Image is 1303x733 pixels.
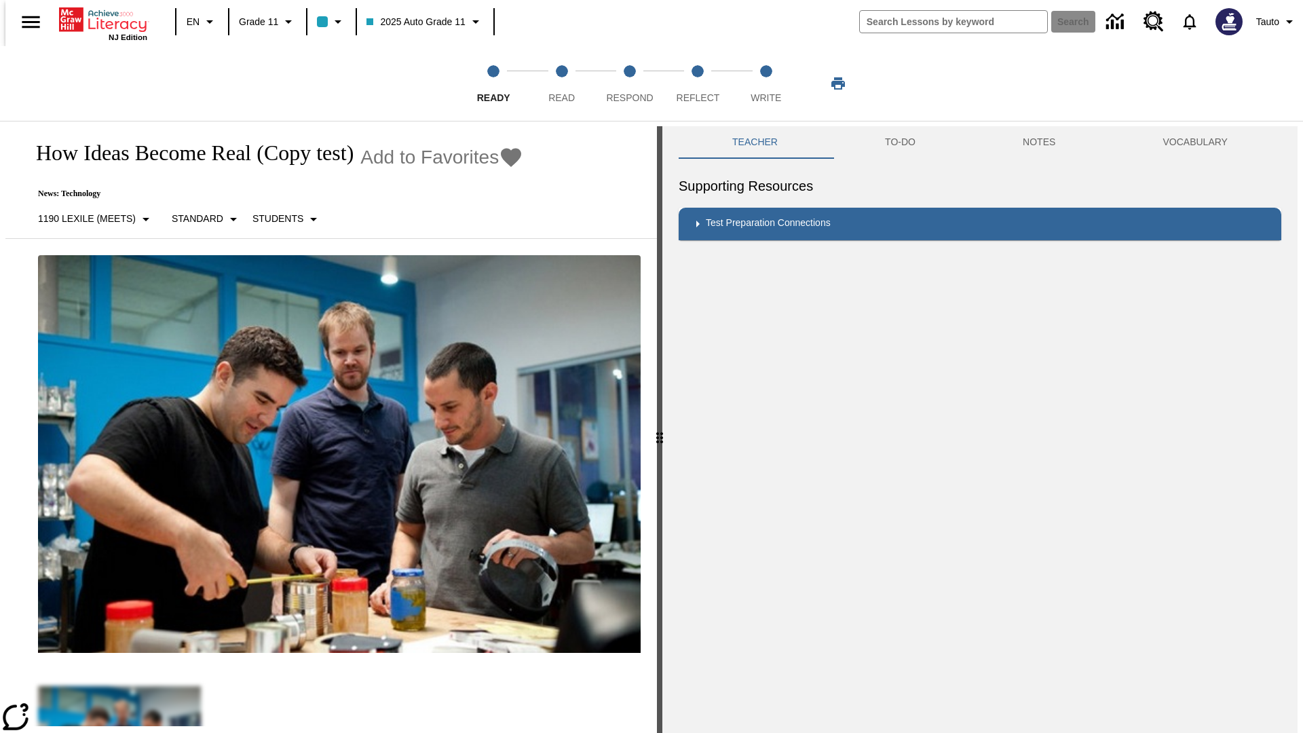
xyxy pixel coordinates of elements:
button: TO-DO [831,126,969,159]
button: Add to Favorites - How Ideas Become Real (Copy test) [360,145,523,169]
button: Profile/Settings [1251,10,1303,34]
button: Respond step 3 of 5 [590,46,669,121]
div: Instructional Panel Tabs [679,126,1281,159]
div: reading [5,126,657,726]
p: Students [252,212,303,226]
button: Scaffolds, Standard [166,207,247,231]
p: 1190 Lexile (Meets) [38,212,136,226]
span: Add to Favorites [360,147,499,168]
span: NJ Edition [109,33,147,41]
span: Tauto [1256,15,1279,29]
p: Standard [172,212,223,226]
button: Write step 5 of 5 [727,46,806,121]
span: Ready [477,92,510,103]
span: EN [187,15,200,29]
button: Ready step 1 of 5 [454,46,533,121]
img: Quirky founder Ben Kaufman tests a new product with co-worker Gaz Brown and product inventor Jon ... [38,255,641,653]
div: Press Enter or Spacebar and then press right and left arrow keys to move the slider [657,126,662,733]
img: Avatar [1215,8,1243,35]
button: Class: 2025 Auto Grade 11, Select your class [361,10,489,34]
button: Read step 2 of 5 [522,46,601,121]
button: Reflect step 4 of 5 [658,46,737,121]
input: search field [860,11,1047,33]
span: Grade 11 [239,15,278,29]
span: Write [751,92,781,103]
a: Resource Center, Will open in new tab [1135,3,1172,40]
button: NOTES [969,126,1109,159]
span: Read [548,92,575,103]
div: Home [59,5,147,41]
span: Reflect [677,92,720,103]
a: Notifications [1172,4,1207,39]
span: Respond [606,92,653,103]
button: Class color is light blue. Change class color [311,10,352,34]
button: Select Lexile, 1190 Lexile (Meets) [33,207,159,231]
button: Teacher [679,126,831,159]
button: Print [816,71,860,96]
button: Select Student [247,207,327,231]
h6: Supporting Resources [679,175,1281,197]
p: Test Preparation Connections [706,216,831,232]
p: News: Technology [22,189,523,199]
button: Grade: Grade 11, Select a grade [233,10,302,34]
h1: How Ideas Become Real (Copy test) [22,140,354,166]
button: Language: EN, Select a language [181,10,224,34]
button: VOCABULARY [1109,126,1281,159]
span: 2025 Auto Grade 11 [366,15,465,29]
button: Select a new avatar [1207,4,1251,39]
div: activity [662,126,1298,733]
div: Test Preparation Connections [679,208,1281,240]
button: Open side menu [11,2,51,42]
a: Data Center [1098,3,1135,41]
